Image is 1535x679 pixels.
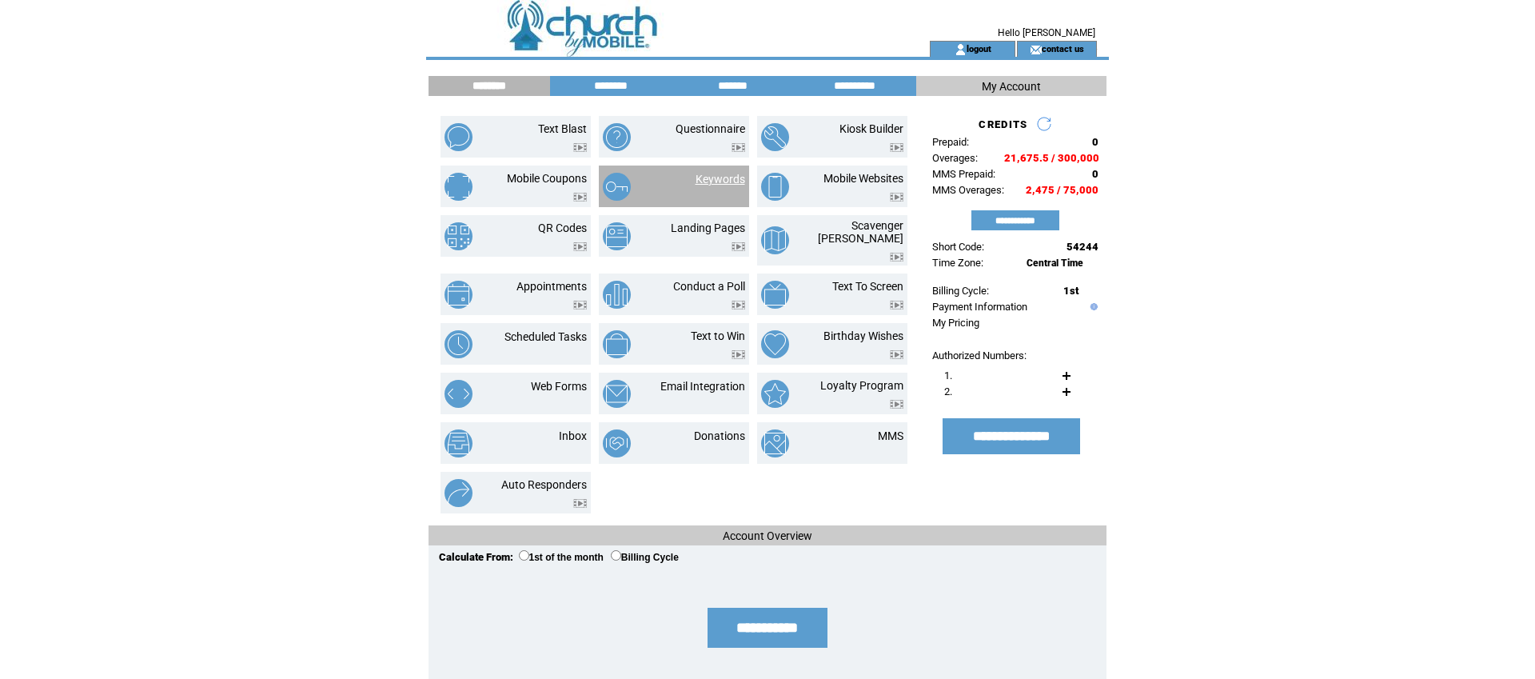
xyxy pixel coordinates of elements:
[694,429,745,442] a: Donations
[603,429,631,457] img: donations.png
[573,143,587,152] img: video.png
[890,143,903,152] img: video.png
[890,350,903,359] img: video.png
[732,143,745,152] img: video.png
[890,193,903,202] img: video.png
[832,280,903,293] a: Text To Screen
[761,330,789,358] img: birthday-wishes.png
[603,380,631,408] img: email-integration.png
[696,173,745,186] a: Keywords
[691,330,745,342] a: Text to Win
[573,193,587,202] img: video.png
[611,550,621,561] input: Billing Cycle
[1067,241,1098,253] span: 54244
[932,136,969,148] span: Prepaid:
[761,281,789,309] img: text-to-screen.png
[932,285,989,297] span: Billing Cycle:
[932,184,1004,196] span: MMS Overages:
[559,429,587,442] a: Inbox
[603,123,631,151] img: questionnaire.png
[676,122,745,135] a: Questionnaire
[998,27,1095,38] span: Hello [PERSON_NAME]
[445,281,472,309] img: appointments.png
[890,253,903,262] img: video.png
[932,152,978,164] span: Overages:
[955,43,967,56] img: account_icon.gif
[732,242,745,251] img: video.png
[519,552,604,563] label: 1st of the month
[1092,136,1098,148] span: 0
[445,429,472,457] img: inbox.png
[603,173,631,201] img: keywords.png
[445,479,472,507] img: auto-responders.png
[445,222,472,250] img: qr-codes.png
[538,122,587,135] a: Text Blast
[761,123,789,151] img: kiosk-builder.png
[603,281,631,309] img: conduct-a-poll.png
[671,222,745,234] a: Landing Pages
[932,241,984,253] span: Short Code:
[979,118,1027,130] span: CREDITS
[1030,43,1042,56] img: contact_us_icon.gif
[820,379,903,392] a: Loyalty Program
[932,301,1027,313] a: Payment Information
[818,219,903,245] a: Scavenger [PERSON_NAME]
[839,122,903,135] a: Kiosk Builder
[501,478,587,491] a: Auto Responders
[967,43,991,54] a: logout
[445,123,472,151] img: text-blast.png
[1027,258,1083,269] span: Central Time
[516,280,587,293] a: Appointments
[890,301,903,310] img: video.png
[673,280,745,293] a: Conduct a Poll
[1026,184,1098,196] span: 2,475 / 75,000
[761,380,789,408] img: loyalty-program.png
[944,385,952,397] span: 2.
[603,330,631,358] img: text-to-win.png
[823,330,903,342] a: Birthday Wishes
[823,172,903,185] a: Mobile Websites
[445,380,472,408] img: web-forms.png
[1092,168,1098,180] span: 0
[660,380,745,393] a: Email Integration
[890,400,903,409] img: video.png
[982,80,1041,93] span: My Account
[445,330,472,358] img: scheduled-tasks.png
[603,222,631,250] img: landing-pages.png
[932,317,979,329] a: My Pricing
[538,222,587,234] a: QR Codes
[732,350,745,359] img: video.png
[531,380,587,393] a: Web Forms
[445,173,472,201] img: mobile-coupons.png
[1086,303,1098,310] img: help.gif
[519,550,529,561] input: 1st of the month
[507,172,587,185] a: Mobile Coupons
[944,369,952,381] span: 1.
[611,552,679,563] label: Billing Cycle
[1042,43,1084,54] a: contact us
[1004,152,1099,164] span: 21,675.5 / 300,000
[932,257,983,269] span: Time Zone:
[723,529,812,542] span: Account Overview
[732,301,745,310] img: video.png
[439,551,513,563] span: Calculate From:
[761,429,789,457] img: mms.png
[761,173,789,201] img: mobile-websites.png
[1063,285,1078,297] span: 1st
[573,242,587,251] img: video.png
[573,499,587,508] img: video.png
[573,301,587,310] img: video.png
[878,429,903,442] a: MMS
[932,168,995,180] span: MMS Prepaid:
[504,330,587,343] a: Scheduled Tasks
[932,349,1027,361] span: Authorized Numbers:
[761,226,789,254] img: scavenger-hunt.png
